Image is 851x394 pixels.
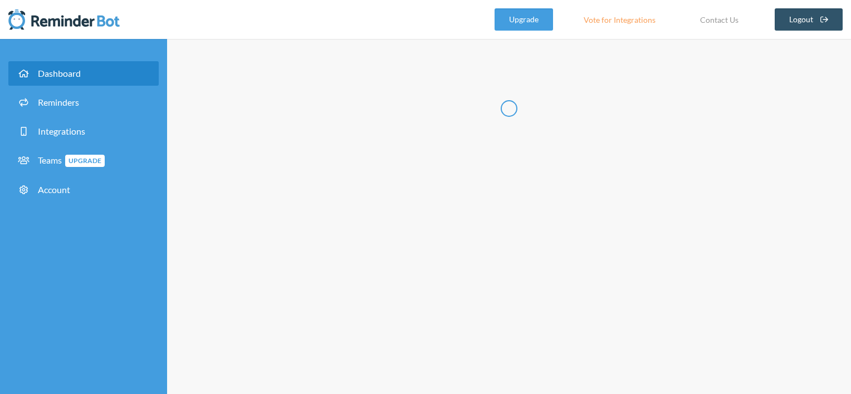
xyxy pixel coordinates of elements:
a: Integrations [8,119,159,144]
a: Contact Us [686,8,752,31]
a: Account [8,178,159,202]
span: Account [38,184,70,195]
a: Dashboard [8,61,159,86]
a: Vote for Integrations [570,8,669,31]
span: Integrations [38,126,85,136]
span: Dashboard [38,68,81,78]
a: TeamsUpgrade [8,148,159,173]
a: Logout [775,8,843,31]
span: Upgrade [65,155,105,167]
img: Reminder Bot [8,8,120,31]
a: Reminders [8,90,159,115]
a: Upgrade [495,8,553,31]
span: Reminders [38,97,79,107]
span: Teams [38,155,105,165]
